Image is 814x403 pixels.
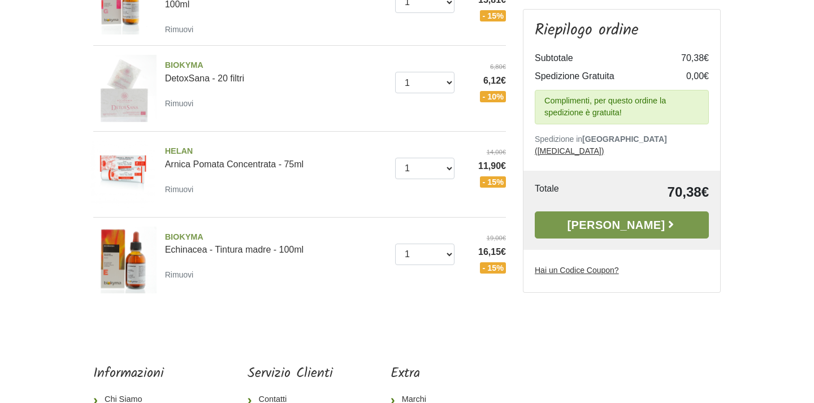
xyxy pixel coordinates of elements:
img: Echinacea - Tintura madre - 100ml [89,227,157,294]
td: 70,38€ [599,182,709,202]
h5: Servizio Clienti [248,366,333,382]
a: [PERSON_NAME] [535,211,709,239]
img: Arnica Pomata Concentrata - 75ml [89,141,157,208]
td: Totale [535,182,599,202]
a: ([MEDICAL_DATA]) [535,146,604,155]
td: Subtotale [535,49,664,67]
small: Rimuovi [165,25,194,34]
small: Rimuovi [165,99,194,108]
td: 0,00€ [664,67,709,85]
img: DetoxSana - 20 filtri [89,55,157,122]
small: Rimuovi [165,185,194,194]
del: 6,80€ [463,62,506,72]
span: - 10% [480,91,506,102]
span: BIOKYMA [165,231,387,244]
span: BIOKYMA [165,59,387,72]
span: - 15% [480,262,506,274]
a: HELANArnica Pomata Concentrata - 75ml [165,145,387,169]
span: HELAN [165,145,387,158]
span: 16,15€ [463,245,506,259]
a: Rimuovi [165,22,198,36]
small: Rimuovi [165,270,194,279]
label: Hai un Codice Coupon? [535,265,619,276]
p: Spedizione in [535,133,709,157]
h5: Informazioni [93,366,189,382]
a: BIOKYMAEchinacea - Tintura madre - 100ml [165,231,387,255]
a: BIOKYMADetoxSana - 20 filtri [165,59,387,83]
span: - 15% [480,176,506,188]
a: Rimuovi [165,96,198,110]
del: 14,00€ [463,148,506,157]
h5: Extra [391,366,465,382]
b: [GEOGRAPHIC_DATA] [582,135,667,144]
h3: Riepilogo ordine [535,21,709,40]
span: - 15% [480,10,506,21]
span: 6,12€ [463,74,506,88]
a: Rimuovi [165,267,198,281]
div: Complimenti, per questo ordine la spedizione è gratuita! [535,90,709,124]
span: 11,90€ [463,159,506,173]
u: Hai un Codice Coupon? [535,266,619,275]
td: 70,38€ [664,49,709,67]
del: 19,00€ [463,233,506,243]
td: Spedizione Gratuita [535,67,664,85]
a: Rimuovi [165,182,198,196]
